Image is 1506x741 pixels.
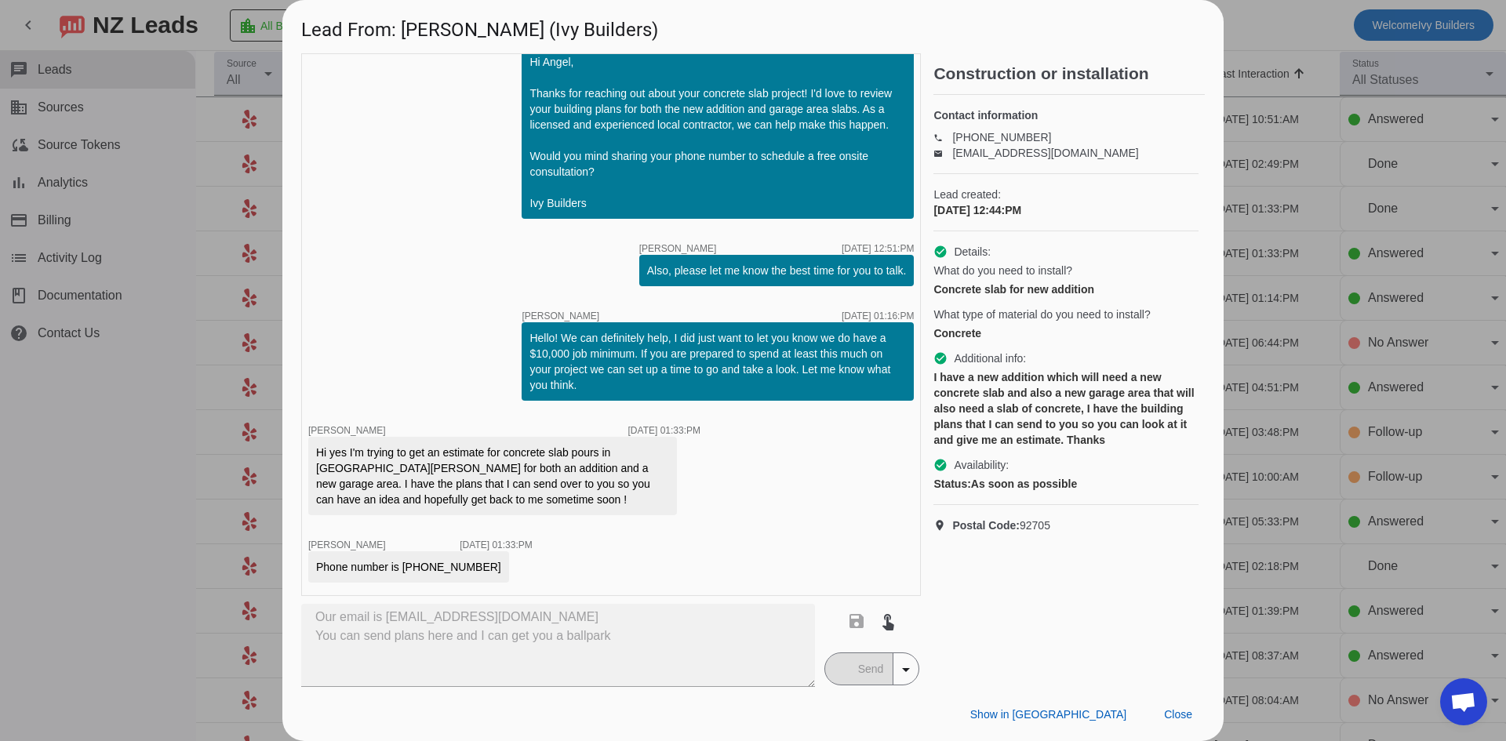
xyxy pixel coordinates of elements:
[529,330,906,393] div: Hello! We can definitely help, I did just want to let you know we do have a $10,000 job minimum. ...
[933,351,948,365] mat-icon: check_circle
[933,245,948,259] mat-icon: check_circle
[954,244,991,260] span: Details:
[1164,708,1192,721] span: Close
[933,149,952,157] mat-icon: email
[842,311,914,321] div: [DATE] 01:16:PM
[933,202,1199,218] div: [DATE] 12:44:PM
[954,457,1009,473] span: Availability:
[639,244,717,253] span: [PERSON_NAME]
[933,369,1199,448] div: I have a new addition which will need a new concrete slab and also a new garage area that will al...
[522,311,599,321] span: [PERSON_NAME]
[952,518,1050,533] span: 92705
[952,519,1020,532] strong: Postal Code:
[933,282,1199,297] div: Concrete slab for new addition
[933,476,1199,492] div: As soon as possible
[308,425,386,436] span: [PERSON_NAME]
[878,612,897,630] mat-icon: touch_app
[842,244,914,253] div: [DATE] 12:51:PM
[308,539,386,550] span: [PERSON_NAME]
[316,559,501,575] div: Phone number is [PHONE_NUMBER]
[933,458,948,472] mat-icon: check_circle
[952,147,1138,159] a: [EMAIL_ADDRESS][DOMAIN_NAME]
[1151,700,1205,728] button: Close
[897,660,915,679] mat-icon: arrow_drop_down
[933,263,1072,278] span: What do you need to install?
[933,307,1150,322] span: What type of material do you need to install?
[933,66,1205,82] h2: Construction or installation
[647,263,907,278] div: Also, please let me know the best time for you to talk.​
[952,131,1051,143] a: [PHONE_NUMBER]
[933,478,970,490] strong: Status:
[628,426,700,435] div: [DATE] 01:33:PM
[958,700,1139,728] button: Show in [GEOGRAPHIC_DATA]
[529,54,906,211] div: Hi Angel, Thanks for reaching out about your concrete slab project! I'd love to review your build...
[933,325,1199,341] div: Concrete
[933,107,1199,123] h4: Contact information
[954,351,1026,366] span: Additional info:
[460,540,532,550] div: [DATE] 01:33:PM
[316,445,669,507] div: Hi yes I'm trying to get an estimate for concrete slab pours in [GEOGRAPHIC_DATA][PERSON_NAME] fo...
[933,133,952,141] mat-icon: phone
[933,519,952,532] mat-icon: location_on
[1440,678,1487,725] div: Open chat
[970,708,1126,721] span: Show in [GEOGRAPHIC_DATA]
[933,187,1199,202] span: Lead created:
